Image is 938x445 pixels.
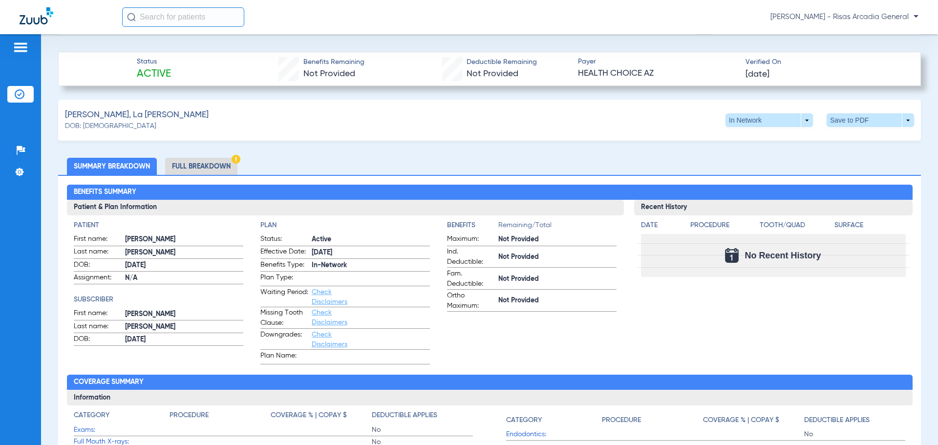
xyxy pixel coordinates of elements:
app-breakdown-title: Coverage % | Copay $ [271,410,372,424]
span: Plan Name: [260,351,308,364]
span: No [372,425,473,435]
span: Payer [578,57,737,67]
h4: Plan [260,220,430,231]
span: [DATE] [125,335,243,345]
span: Deductible Remaining [467,57,537,67]
h4: Date [641,220,682,231]
span: Maximum: [447,234,495,246]
h4: Patient [74,220,243,231]
span: Not Provided [498,234,617,245]
img: Calendar [725,248,739,263]
app-breakdown-title: Procedure [690,220,757,234]
span: [PERSON_NAME] [125,322,243,332]
a: Check Disclaimers [312,309,347,326]
span: [DATE] [746,68,769,81]
iframe: Chat Widget [889,398,938,445]
button: Save to PDF [827,113,914,127]
app-breakdown-title: Benefits [447,220,498,234]
app-breakdown-title: Procedure [602,410,703,428]
app-breakdown-title: Coverage % | Copay $ [703,410,804,428]
span: Not Provided [498,252,617,262]
li: Full Breakdown [165,158,237,175]
h4: Category [74,410,109,421]
span: Waiting Period: [260,287,308,307]
span: Benefits Remaining [303,57,364,67]
span: Status [137,57,171,67]
span: Not Provided [498,274,617,284]
span: Downgrades: [260,330,308,349]
h2: Benefits Summary [67,185,913,200]
span: No Recent History [745,251,821,260]
app-breakdown-title: Category [74,410,170,424]
span: Exams: [74,425,170,435]
h4: Coverage % | Copay $ [703,415,779,425]
span: [PERSON_NAME] - Risas Arcadia General [770,12,918,22]
h4: Deductible Applies [804,415,870,425]
span: Last name: [74,321,122,333]
span: Verified On [746,57,905,67]
h3: Recent History [634,200,913,215]
a: Check Disclaimers [312,331,347,348]
input: Search for patients [122,7,244,27]
h4: Procedure [690,220,757,231]
span: First name: [74,308,122,320]
span: Benefits Type: [260,260,308,272]
span: Not Provided [303,69,355,78]
span: [PERSON_NAME] [125,248,243,258]
span: [PERSON_NAME] [125,309,243,319]
span: Ortho Maximum: [447,291,495,311]
span: Active [312,234,430,245]
span: DOB: [74,260,122,272]
span: DOB: [74,334,122,346]
h4: Surface [834,220,906,231]
span: N/A [125,273,243,283]
app-breakdown-title: Tooth/Quad [760,220,831,234]
a: Check Disclaimers [312,289,347,305]
h4: Category [506,415,542,425]
span: First name: [74,234,122,246]
h3: Information [67,390,913,405]
h2: Coverage Summary [67,375,913,390]
span: Active [137,67,171,81]
img: Search Icon [127,13,136,21]
span: Status: [260,234,308,246]
app-breakdown-title: Deductible Applies [372,410,473,424]
app-breakdown-title: Category [506,410,602,428]
app-breakdown-title: Deductible Applies [804,410,905,428]
span: Endodontics: [506,429,602,440]
h4: Coverage % | Copay $ [271,410,347,421]
span: HEALTH CHOICE AZ [578,67,737,80]
span: Remaining/Total [498,220,617,234]
img: hamburger-icon [13,42,28,53]
h4: Procedure [602,415,641,425]
h4: Deductible Applies [372,410,437,421]
li: Summary Breakdown [67,158,157,175]
span: Missing Tooth Clause: [260,308,308,328]
app-breakdown-title: Surface [834,220,906,234]
span: In-Network [312,260,430,271]
h4: Benefits [447,220,498,231]
img: Hazard [232,155,240,164]
app-breakdown-title: Procedure [170,410,271,424]
app-breakdown-title: Date [641,220,682,234]
span: Not Provided [467,69,518,78]
span: Assignment: [74,273,122,284]
span: No [804,429,905,439]
span: Plan Type: [260,273,308,286]
span: [DATE] [312,248,430,258]
span: Effective Date: [260,247,308,258]
span: Ind. Deductible: [447,247,495,267]
img: Zuub Logo [20,7,53,24]
span: Last name: [74,247,122,258]
h4: Subscriber [74,295,243,305]
span: DOB: [DEMOGRAPHIC_DATA] [65,121,156,131]
span: [PERSON_NAME], La [PERSON_NAME] [65,109,209,121]
h3: Patient & Plan Information [67,200,624,215]
span: [DATE] [125,260,243,271]
span: Not Provided [498,296,617,306]
span: [PERSON_NAME] [125,234,243,245]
